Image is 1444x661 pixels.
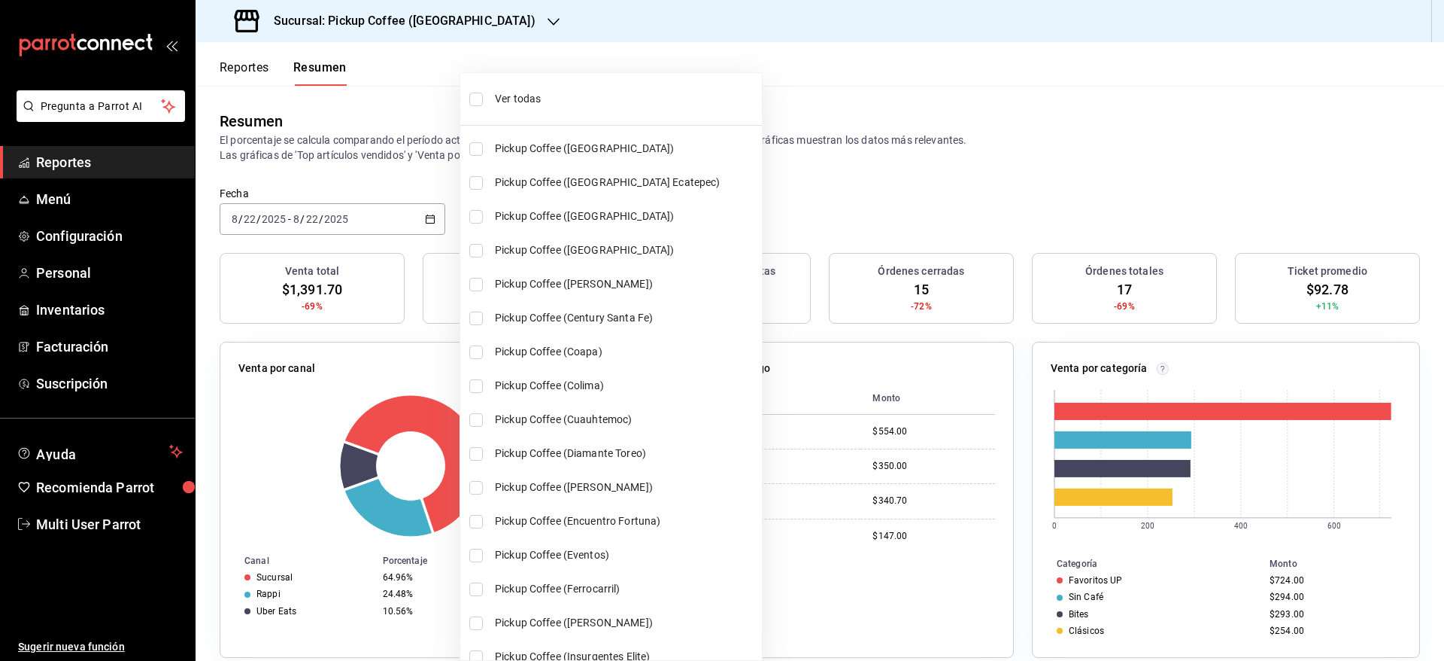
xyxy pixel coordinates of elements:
[495,378,756,394] span: Pickup Coffee (Colima)
[495,344,756,360] span: Pickup Coffee (Coapa)
[495,91,756,107] span: Ver todas
[495,412,756,428] span: Pickup Coffee (Cuauhtemoc)
[495,209,756,224] span: Pickup Coffee ([GEOGRAPHIC_DATA])
[495,276,756,292] span: Pickup Coffee ([PERSON_NAME])
[495,547,756,563] span: Pickup Coffee (Eventos)
[495,446,756,461] span: Pickup Coffee (Diamante Toreo)
[495,615,756,631] span: Pickup Coffee ([PERSON_NAME])
[495,175,756,190] span: Pickup Coffee ([GEOGRAPHIC_DATA] Ecatepec)
[495,310,756,326] span: Pickup Coffee (Century Santa Fe)
[495,581,756,597] span: Pickup Coffee (Ferrocarril)
[495,242,756,258] span: Pickup Coffee ([GEOGRAPHIC_DATA])
[495,513,756,529] span: Pickup Coffee (Encuentro Fortuna)
[495,141,756,157] span: Pickup Coffee ([GEOGRAPHIC_DATA])
[495,480,756,495] span: Pickup Coffee ([PERSON_NAME])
